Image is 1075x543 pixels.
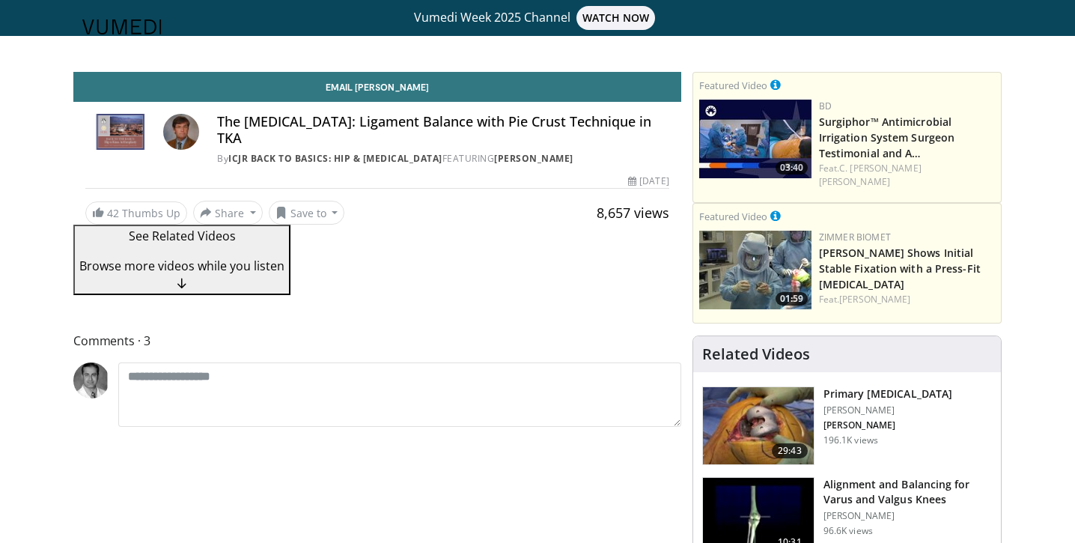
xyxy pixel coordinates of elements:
span: 8,657 views [597,204,669,222]
button: Save to [269,201,345,225]
a: Email [PERSON_NAME] [73,72,681,102]
img: 6bc46ad6-b634-4876-a934-24d4e08d5fac.150x105_q85_crop-smart_upscale.jpg [699,231,811,309]
a: [PERSON_NAME] [839,293,910,306]
a: C. [PERSON_NAME] [PERSON_NAME] [819,162,922,188]
img: Avatar [73,362,109,398]
a: 03:40 [699,100,811,178]
a: 29:43 Primary [MEDICAL_DATA] [PERSON_NAME] [PERSON_NAME] 196.1K views [702,386,992,466]
h4: Related Videos [702,345,810,363]
button: Share [193,201,263,225]
small: Featured Video [699,79,767,92]
p: 196.1K views [823,434,878,446]
img: VuMedi Logo [82,19,162,34]
a: Surgiphor™ Antimicrobial Irrigation System Surgeon Testimonial and A… [819,115,955,160]
img: 297061_3.png.150x105_q85_crop-smart_upscale.jpg [703,387,814,465]
span: 01:59 [776,292,808,306]
p: See Related Videos [79,227,284,245]
div: By FEATURING [217,152,669,166]
a: [PERSON_NAME] [494,152,573,165]
h3: Primary [MEDICAL_DATA] [823,386,952,401]
a: BD [819,100,832,112]
div: Feat. [819,162,995,189]
a: [PERSON_NAME] Shows Initial Stable Fixation with a Press-Fit [MEDICAL_DATA] [819,246,981,291]
p: [PERSON_NAME] [823,404,952,416]
p: [PERSON_NAME] [823,510,992,522]
div: Feat. [819,293,995,306]
a: 42 Thumbs Up [85,201,187,225]
span: Browse more videos while you listen [79,258,284,274]
div: [DATE] [628,175,669,188]
span: 42 [107,206,119,220]
span: 03:40 [776,161,808,175]
h3: Alignment and Balancing for Varus and Valgus Knees [823,477,992,507]
span: Comments 3 [73,331,681,351]
h4: The [MEDICAL_DATA]: Ligament Balance with Pie Crust Technique in TKA [217,114,669,146]
a: This is paid for by BD [770,76,781,93]
button: See Related Videos Browse more videos while you listen [73,225,290,295]
p: 96.6K views [823,525,873,537]
p: Michael Berend [823,419,952,431]
span: 29:43 [772,443,808,458]
a: This is paid for by Zimmer Biomet [770,207,781,224]
small: Featured Video [699,210,767,223]
img: 70422da6-974a-44ac-bf9d-78c82a89d891.150x105_q85_crop-smart_upscale.jpg [699,100,811,178]
a: 01:59 [699,231,811,309]
a: Zimmer Biomet [819,231,891,243]
h3: Surgiphor™ Antimicrobial Irrigation System Surgeon Testimonial and Application in Total Knee Arth... [819,113,995,160]
img: Avatar [163,114,199,150]
a: ICJR Back to Basics: Hip & [MEDICAL_DATA] [228,152,442,165]
img: ICJR Back to Basics: Hip & Knee Arthroplasty [85,114,157,150]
